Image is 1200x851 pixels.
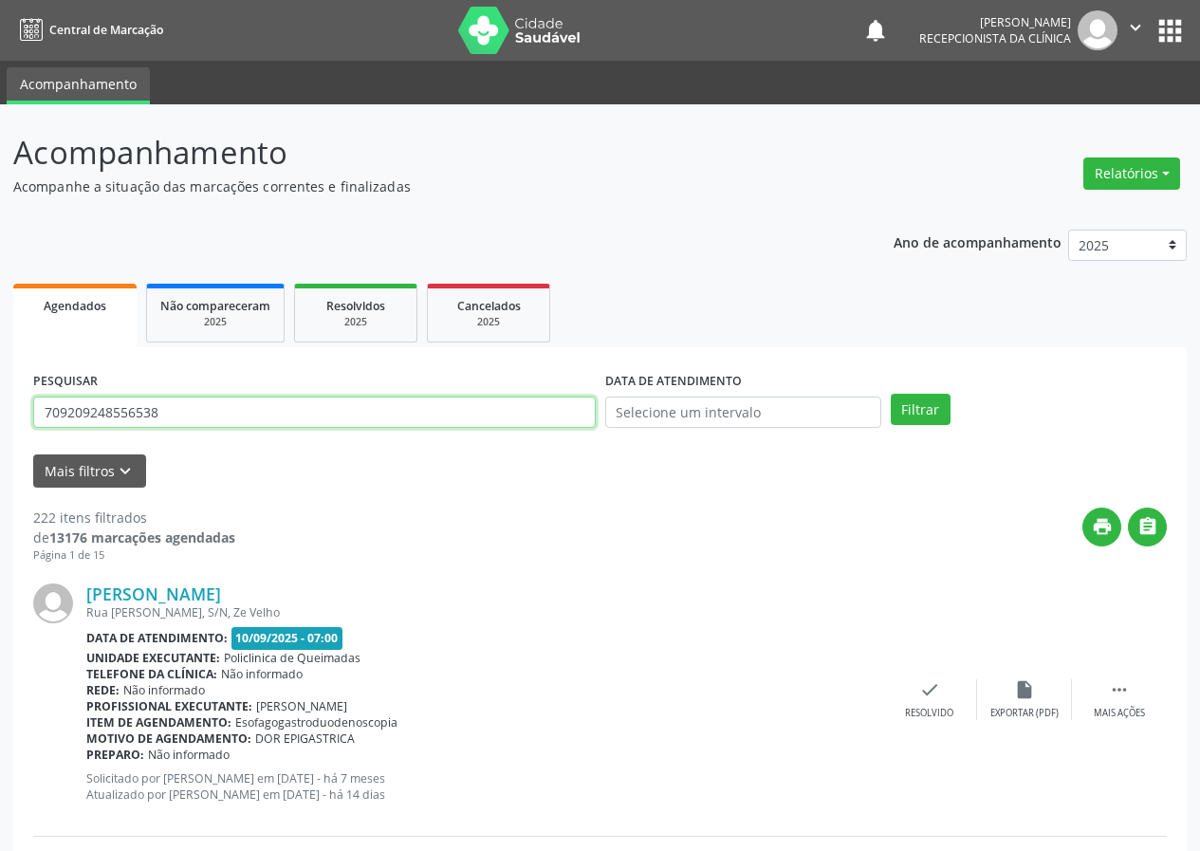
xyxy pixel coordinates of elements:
div: 222 itens filtrados [33,508,235,527]
label: DATA DE ATENDIMENTO [605,367,742,397]
span: [PERSON_NAME] [256,698,347,714]
span: Cancelados [457,298,521,314]
span: Central de Marcação [49,22,163,38]
p: Acompanhamento [13,129,835,176]
span: Resolvidos [326,298,385,314]
i: keyboard_arrow_down [115,461,136,482]
i: insert_drive_file [1014,679,1035,700]
span: Não compareceram [160,298,270,314]
b: Motivo de agendamento: [86,731,251,747]
input: Selecione um intervalo [605,397,881,429]
a: [PERSON_NAME] [86,583,221,604]
button: Filtrar [891,394,951,426]
div: de [33,527,235,547]
span: Não informado [148,747,230,763]
button:  [1117,10,1154,50]
div: 2025 [160,315,270,329]
a: Acompanhamento [7,67,150,104]
span: Não informado [123,682,205,698]
div: Exportar (PDF) [990,707,1059,720]
button: Mais filtroskeyboard_arrow_down [33,454,146,488]
span: Não informado [221,666,303,682]
b: Data de atendimento: [86,630,228,646]
span: 10/09/2025 - 07:00 [231,627,343,649]
a: Central de Marcação [13,14,163,46]
strong: 13176 marcações agendadas [49,528,235,546]
span: Agendados [44,298,106,314]
div: Resolvido [905,707,953,720]
div: Mais ações [1094,707,1145,720]
i:  [1137,516,1158,537]
b: Telefone da clínica: [86,666,217,682]
div: Página 1 de 15 [33,547,235,564]
i: check [919,679,940,700]
button: apps [1154,14,1187,47]
div: 2025 [441,315,536,329]
input: Nome, CNS [33,397,596,429]
span: Esofagogastroduodenoscopia [235,714,397,731]
p: Acompanhe a situação das marcações correntes e finalizadas [13,176,835,196]
b: Profissional executante: [86,698,252,714]
button: notifications [862,17,889,44]
div: [PERSON_NAME] [919,14,1071,30]
div: Rua [PERSON_NAME], S/N, Ze Velho [86,604,882,620]
img: img [1078,10,1117,50]
i: print [1092,516,1113,537]
b: Unidade executante: [86,650,220,666]
span: Recepcionista da clínica [919,30,1071,46]
span: DOR EPIGASTRICA [255,731,355,747]
label: PESQUISAR [33,367,98,397]
b: Preparo: [86,747,144,763]
b: Item de agendamento: [86,714,231,731]
b: Rede: [86,682,120,698]
i:  [1125,17,1146,38]
p: Solicitado por [PERSON_NAME] em [DATE] - há 7 meses Atualizado por [PERSON_NAME] em [DATE] - há 1... [86,770,882,803]
button:  [1128,508,1167,546]
i:  [1109,679,1130,700]
span: Policlinica de Queimadas [224,650,360,666]
div: 2025 [308,315,403,329]
img: img [33,583,73,623]
p: Ano de acompanhamento [894,230,1062,253]
button: print [1082,508,1121,546]
button: Relatórios [1083,157,1180,190]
